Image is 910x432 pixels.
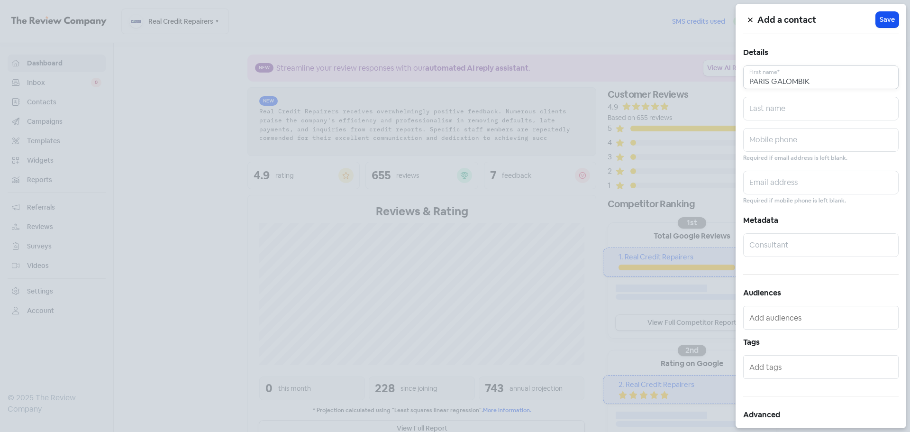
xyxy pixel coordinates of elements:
input: Add audiences [749,310,894,325]
input: Add tags [749,359,894,375]
h5: Audiences [743,286,899,300]
small: Required if email address is left blank. [743,154,847,163]
h5: Tags [743,335,899,349]
input: Mobile phone [743,128,899,152]
h5: Add a contact [757,13,876,27]
span: Save [880,15,895,25]
h5: Metadata [743,213,899,228]
input: Email address [743,171,899,194]
h5: Advanced [743,408,899,422]
small: Required if mobile phone is left blank. [743,196,846,205]
input: Last name [743,97,899,120]
input: Consultant [743,233,899,257]
button: Save [876,12,899,28]
h5: Details [743,46,899,60]
input: First name [743,65,899,89]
